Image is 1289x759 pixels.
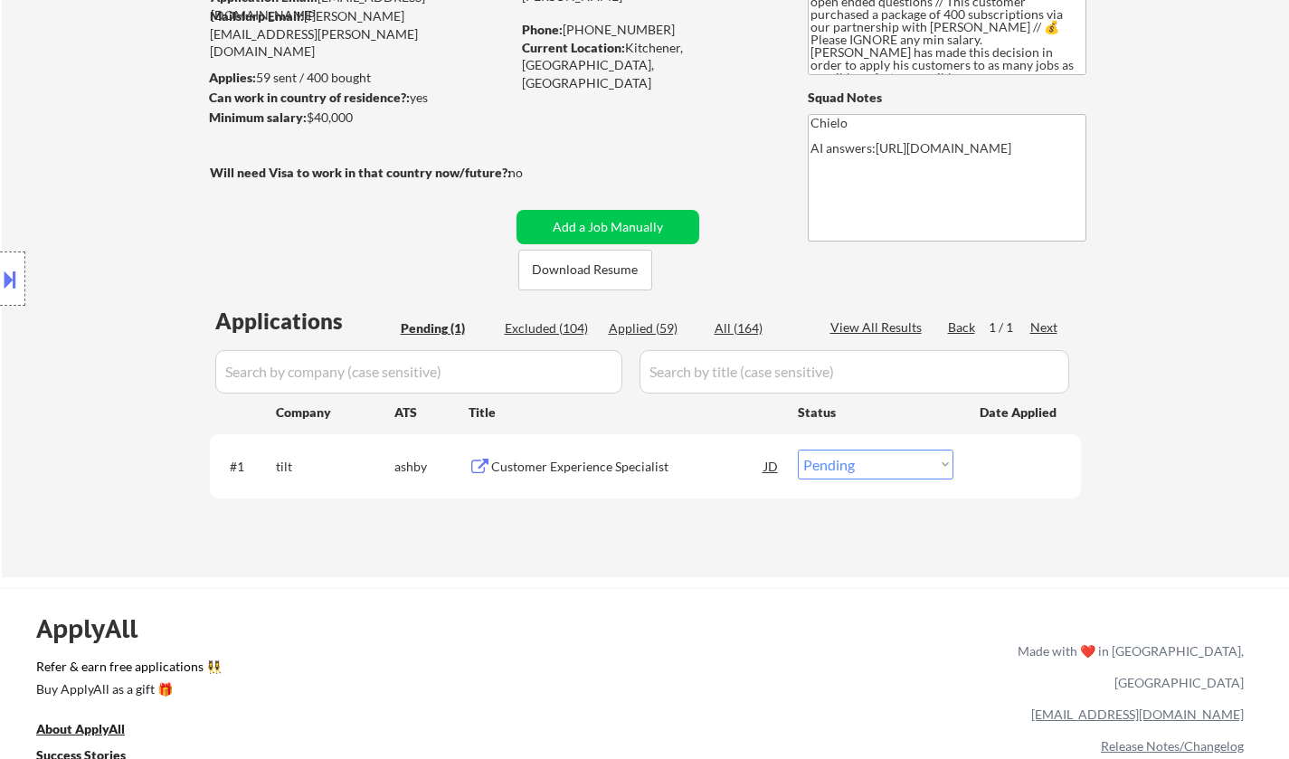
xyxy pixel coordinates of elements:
[763,450,781,482] div: JD
[980,403,1059,422] div: Date Applied
[1101,738,1244,754] a: Release Notes/Changelog
[209,70,256,85] strong: Applies:
[798,395,953,428] div: Status
[522,21,778,39] div: [PHONE_NUMBER]
[394,458,469,476] div: ashby
[209,109,510,127] div: $40,000
[209,89,505,107] div: yes
[36,660,640,679] a: Refer & earn free applications 👯‍♀️
[215,350,622,394] input: Search by company (case sensitive)
[609,319,699,337] div: Applied (59)
[808,89,1086,107] div: Squad Notes
[522,22,563,37] strong: Phone:
[276,458,394,476] div: tilt
[491,458,764,476] div: Customer Experience Specialist
[522,39,778,92] div: Kitchener, [GEOGRAPHIC_DATA], [GEOGRAPHIC_DATA]
[36,683,217,696] div: Buy ApplyAll as a gift 🎁
[505,319,595,337] div: Excluded (104)
[36,721,125,736] u: About ApplyAll
[209,109,307,125] strong: Minimum salary:
[522,40,625,55] strong: Current Location:
[948,318,977,337] div: Back
[230,458,261,476] div: #1
[210,165,511,180] strong: Will need Visa to work in that country now/future?:
[715,319,805,337] div: All (164)
[1010,635,1244,698] div: Made with ❤️ in [GEOGRAPHIC_DATA], [GEOGRAPHIC_DATA]
[830,318,927,337] div: View All Results
[36,679,217,702] a: Buy ApplyAll as a gift 🎁
[36,613,158,644] div: ApplyAll
[36,719,150,742] a: About ApplyAll
[518,250,652,290] button: Download Resume
[394,403,469,422] div: ATS
[209,90,410,105] strong: Can work in country of residence?:
[1030,318,1059,337] div: Next
[469,403,781,422] div: Title
[1031,707,1244,722] a: [EMAIL_ADDRESS][DOMAIN_NAME]
[508,164,560,182] div: no
[401,319,491,337] div: Pending (1)
[517,210,699,244] button: Add a Job Manually
[640,350,1069,394] input: Search by title (case sensitive)
[989,318,1030,337] div: 1 / 1
[210,7,510,61] div: [PERSON_NAME][EMAIL_ADDRESS][PERSON_NAME][DOMAIN_NAME]
[276,403,394,422] div: Company
[209,69,510,87] div: 59 sent / 400 bought
[210,8,304,24] strong: Mailslurp Email:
